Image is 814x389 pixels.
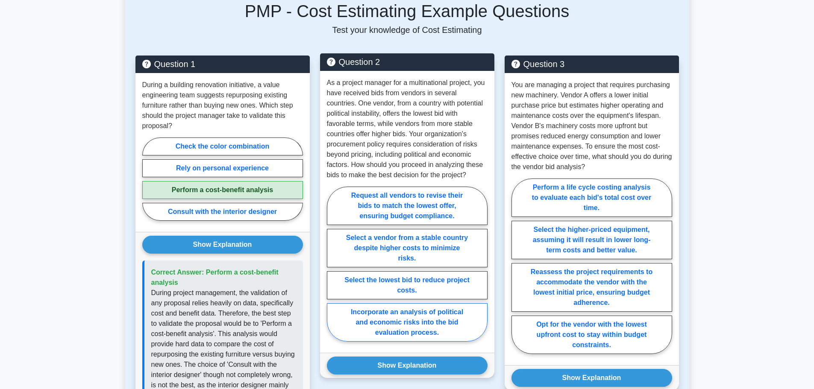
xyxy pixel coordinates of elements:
[142,203,303,221] label: Consult with the interior designer
[151,269,279,286] span: Correct Answer: Perform a cost-benefit analysis
[327,229,488,267] label: Select a vendor from a stable country despite higher costs to minimize risks.
[142,159,303,177] label: Rely on personal experience
[327,78,488,180] p: As a project manager for a multinational project, you have received bids from vendors in several ...
[135,1,679,21] h5: PMP - Cost Estimating Example Questions
[511,80,672,172] p: You are managing a project that requires purchasing new machinery. Vendor A offers a lower initia...
[511,59,672,69] h5: Question 3
[327,187,488,225] label: Request all vendors to revise their bids to match the lowest offer, ensuring budget compliance.
[135,25,679,35] p: Test your knowledge of Cost Estimating
[327,303,488,342] label: Incorporate an analysis of political and economic risks into the bid evaluation process.
[142,137,303,155] label: Check the color combination
[327,57,488,67] h5: Question 2
[142,80,303,131] p: During a building renovation initiative, a value engineering team suggests repurposing existing f...
[142,181,303,199] label: Perform a cost-benefit analysis
[327,271,488,299] label: Select the lowest bid to reduce project costs.
[327,357,488,374] button: Show Explanation
[142,236,303,254] button: Show Explanation
[511,316,672,354] label: Opt for the vendor with the lowest upfront cost to stay within budget constraints.
[142,59,303,69] h5: Question 1
[511,178,672,217] label: Perform a life cycle costing analysis to evaluate each bid's total cost over time.
[511,221,672,259] label: Select the higher-priced equipment, assuming it will result in lower long-term costs and better v...
[511,263,672,312] label: Reassess the project requirements to accommodate the vendor with the lowest initial price, ensuri...
[511,369,672,387] button: Show Explanation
